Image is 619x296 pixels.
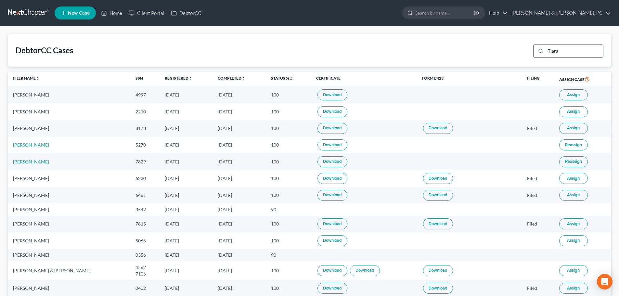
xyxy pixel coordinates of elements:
div: 8173 [135,125,154,132]
div: [PERSON_NAME] [13,175,125,182]
input: Search by name... [415,7,475,19]
div: 7815 [135,221,154,227]
th: Form B423 [417,72,522,87]
a: Download [350,265,380,276]
a: Download [317,235,347,246]
td: [DATE] [213,137,265,153]
div: 7106 [135,271,154,277]
div: DebtorCC Cases [16,45,73,56]
div: [PERSON_NAME] [13,192,125,199]
td: [DATE] [160,203,213,215]
a: Download [317,123,347,134]
td: 100 [266,137,311,153]
td: 90 [266,249,311,261]
td: 100 [266,232,311,249]
td: 100 [266,153,311,170]
td: 100 [266,170,311,187]
span: Assign [567,192,580,198]
td: [DATE] [213,187,265,203]
button: Assign [559,89,588,100]
div: [PERSON_NAME] [13,125,125,132]
td: 90 [266,203,311,215]
span: Assign [567,109,580,114]
td: [DATE] [213,103,265,120]
a: Filer Nameunfold_more [13,76,40,81]
div: 4997 [135,92,154,98]
button: Assign [559,235,588,246]
a: Download [317,190,347,201]
a: Download [317,218,347,229]
div: Filed [527,285,549,291]
a: Completedunfold_more [218,76,245,81]
td: [DATE] [160,187,213,203]
span: New Case [68,11,90,16]
button: Assign [559,123,588,134]
span: Reassign [565,159,582,164]
td: 100 [266,120,311,136]
a: Registeredunfold_more [165,76,192,81]
td: [DATE] [160,249,213,261]
button: Assign [559,190,588,201]
td: [DATE] [213,232,265,249]
span: Assign [567,286,580,291]
a: Download [423,123,453,134]
a: Download [317,156,347,167]
div: 2210 [135,109,154,115]
div: [PERSON_NAME] [13,206,125,213]
td: [DATE] [160,261,213,280]
td: [DATE] [213,203,265,215]
i: unfold_more [188,77,192,81]
a: Home [98,7,125,19]
button: Assign [559,173,588,184]
a: Status %unfold_more [271,76,293,81]
td: [DATE] [160,170,213,187]
div: [PERSON_NAME] [13,252,125,258]
td: [DATE] [160,137,213,153]
td: [DATE] [160,86,213,103]
th: Filing [522,72,554,87]
td: [DATE] [160,120,213,136]
span: Assign [567,125,580,131]
td: [DATE] [213,170,265,187]
div: 0356 [135,252,154,258]
td: [DATE] [213,86,265,103]
div: Filed [527,175,549,182]
i: unfold_more [241,77,245,81]
td: 100 [266,103,311,120]
td: [DATE] [160,216,213,232]
a: [PERSON_NAME] [13,159,49,164]
a: DebtorCC [168,7,204,19]
a: Download [317,283,347,294]
td: 100 [266,261,311,280]
input: Search... [546,45,603,57]
a: Download [423,283,453,294]
div: [PERSON_NAME] [13,109,125,115]
span: Assign [567,92,580,97]
span: Reassign [565,142,582,148]
td: [DATE] [160,232,213,249]
th: Certificate [311,72,416,87]
a: Download [317,139,347,150]
a: Download [317,106,347,117]
div: [PERSON_NAME] [13,92,125,98]
div: Filed [527,125,549,132]
a: Download [423,218,453,229]
div: Filed [527,192,549,199]
a: Help [486,7,508,19]
td: [DATE] [213,249,265,261]
div: 6230 [135,175,154,182]
button: Assign [559,218,588,229]
div: 3542 [135,206,154,213]
div: 5270 [135,142,154,148]
td: [DATE] [213,261,265,280]
button: Assign [559,283,588,294]
div: [PERSON_NAME] [13,221,125,227]
td: [DATE] [160,153,213,170]
td: 100 [266,216,311,232]
td: 100 [266,86,311,103]
a: [PERSON_NAME] [13,142,49,148]
span: Assign [567,176,580,181]
div: [PERSON_NAME] [13,238,125,244]
td: [DATE] [213,153,265,170]
a: Download [423,173,453,184]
